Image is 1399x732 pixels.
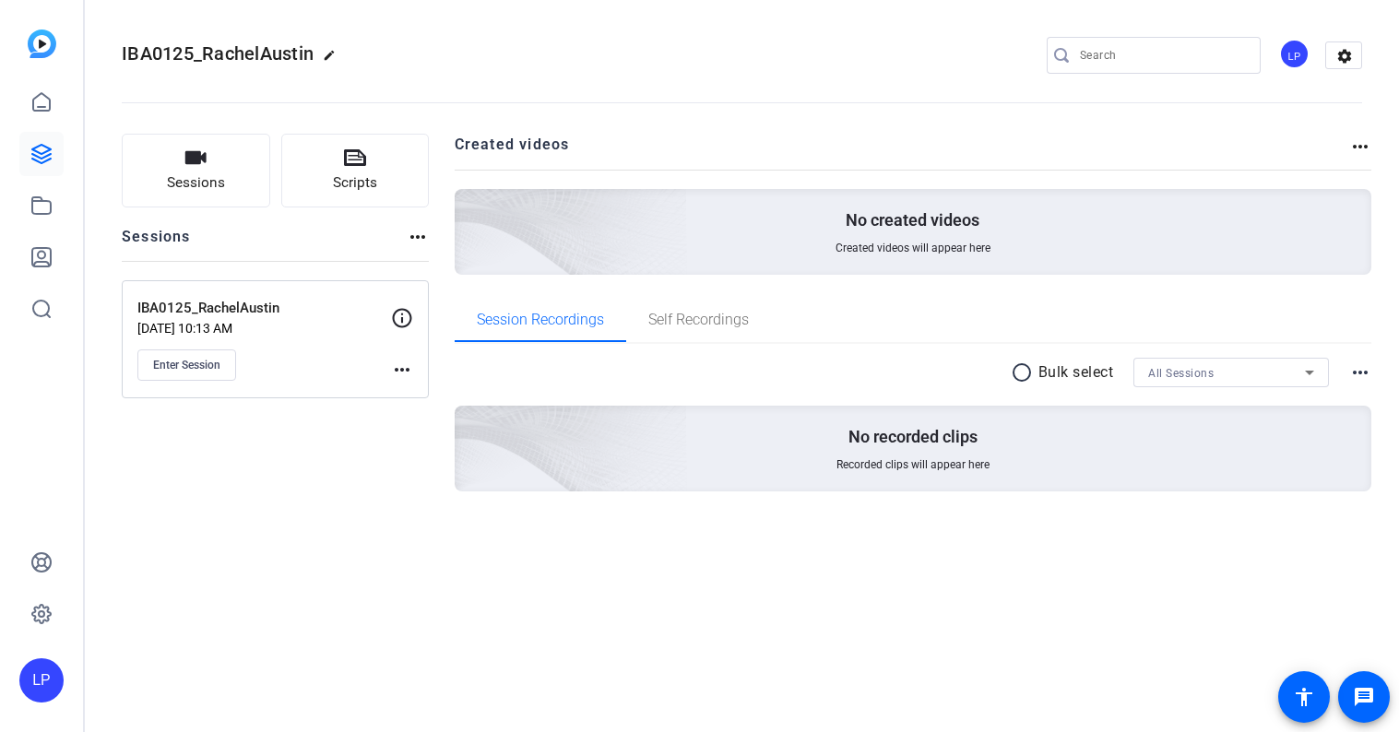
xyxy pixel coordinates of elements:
mat-icon: settings [1326,42,1363,70]
h2: Sessions [122,226,191,261]
mat-icon: edit [323,49,345,71]
mat-icon: more_horiz [391,359,413,381]
mat-icon: more_horiz [1349,361,1371,384]
button: Sessions [122,134,270,207]
span: Session Recordings [477,313,604,327]
mat-icon: message [1353,686,1375,708]
span: Created videos will appear here [836,241,990,255]
button: Enter Session [137,349,236,381]
p: Bulk select [1038,361,1114,384]
button: Scripts [281,134,430,207]
span: Self Recordings [648,313,749,327]
p: [DATE] 10:13 AM [137,321,391,336]
mat-icon: more_horiz [1349,136,1371,158]
img: blue-gradient.svg [28,30,56,58]
span: IBA0125_RachelAustin [122,42,314,65]
span: Scripts [333,172,377,194]
mat-icon: radio_button_unchecked [1011,361,1038,384]
span: Recorded clips will appear here [836,457,990,472]
span: Sessions [167,172,225,194]
mat-icon: accessibility [1293,686,1315,708]
ngx-avatar: Layn Pieratt [1279,39,1311,71]
h2: Created videos [455,134,1350,170]
p: No recorded clips [848,426,978,448]
div: LP [19,658,64,702]
img: Creted videos background [248,6,688,407]
mat-icon: more_horiz [407,226,429,248]
div: LP [1279,39,1310,69]
span: Enter Session [153,358,220,372]
p: IBA0125_RachelAustin [137,298,391,319]
p: No created videos [846,209,979,231]
input: Search [1080,44,1246,66]
span: All Sessions [1148,367,1214,380]
img: embarkstudio-empty-session.png [248,223,688,623]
